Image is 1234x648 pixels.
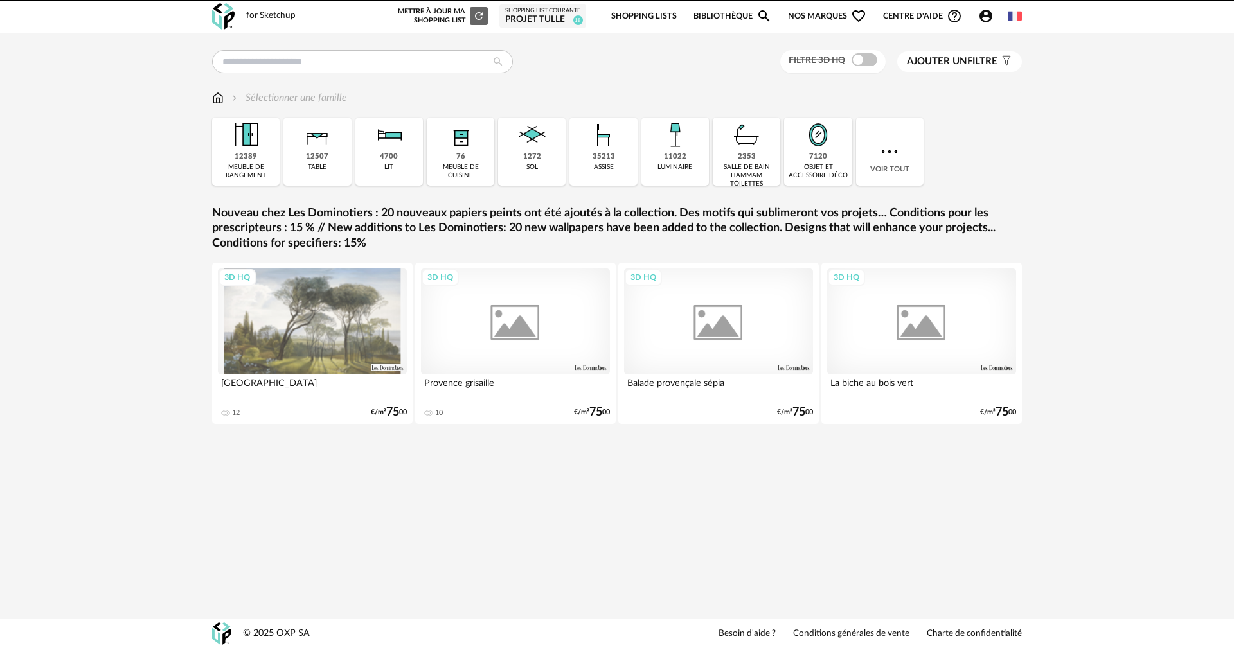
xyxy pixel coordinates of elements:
[664,152,686,162] div: 11022
[801,118,836,152] img: Miroir.png
[719,628,776,640] a: Besoin d'aide ?
[978,8,999,24] span: Account Circle icon
[792,408,805,417] span: 75
[526,163,538,171] div: sol
[851,8,866,24] span: Heart Outline icon
[856,118,924,186] div: Voir tout
[380,152,398,162] div: 4700
[232,408,240,417] div: 12
[827,374,1016,400] div: La biche au bois vert
[594,163,614,171] div: assise
[431,163,490,180] div: meuble de cuisine
[624,374,813,400] div: Balade provençale sépia
[395,7,488,25] div: Mettre à jour ma Shopping List
[593,152,615,162] div: 35213
[212,263,413,424] a: 3D HQ [GEOGRAPHIC_DATA] 12 €/m²7500
[246,10,296,22] div: for Sketchup
[586,118,621,152] img: Assise.png
[456,152,465,162] div: 76
[212,206,1022,251] a: Nouveau chez Les Dominotiers : 20 nouveaux papiers peints ont été ajoutés à la collection. Des mo...
[1008,9,1022,23] img: fr
[473,12,485,19] span: Refresh icon
[415,263,616,424] a: 3D HQ Provence grisaille 10 €/m²7500
[625,269,662,286] div: 3D HQ
[789,56,845,65] span: Filtre 3D HQ
[907,57,967,66] span: Ajouter un
[693,1,772,31] a: BibliothèqueMagnify icon
[422,269,459,286] div: 3D HQ
[212,3,235,30] img: OXP
[515,118,550,152] img: Sol.png
[505,7,580,26] a: Shopping List courante Projet TULLE 18
[505,7,580,15] div: Shopping List courante
[435,408,443,417] div: 10
[216,163,276,180] div: meuble de rangement
[828,269,865,286] div: 3D HQ
[235,152,257,162] div: 12389
[308,163,326,171] div: table
[738,152,756,162] div: 2353
[611,1,677,31] a: Shopping Lists
[883,8,962,24] span: Centre d'aideHelp Circle Outline icon
[219,269,256,286] div: 3D HQ
[788,163,848,180] div: objet et accessoire déco
[997,55,1012,68] span: Filter icon
[212,622,231,645] img: OXP
[980,408,1016,417] div: €/m² 00
[907,55,997,68] span: filtre
[809,152,827,162] div: 7120
[306,152,328,162] div: 12507
[523,152,541,162] div: 1272
[927,628,1022,640] a: Charte de confidentialité
[229,91,240,105] img: svg+xml;base64,PHN2ZyB3aWR0aD0iMTYiIGhlaWdodD0iMTYiIHZpZXdCb3g9IjAgMCAxNiAxNiIgZmlsbD0ibm9uZSIgeG...
[218,374,407,400] div: [GEOGRAPHIC_DATA]
[947,8,962,24] span: Help Circle Outline icon
[229,118,264,152] img: Meuble%20de%20rangement.png
[371,408,407,417] div: €/m² 00
[777,408,813,417] div: €/m² 00
[589,408,602,417] span: 75
[371,118,406,152] img: Literie.png
[996,408,1008,417] span: 75
[243,627,310,640] div: © 2025 OXP SA
[821,263,1022,424] a: 3D HQ La biche au bois vert €/m²7500
[443,118,478,152] img: Rangement.png
[574,408,610,417] div: €/m² 00
[978,8,994,24] span: Account Circle icon
[878,140,901,163] img: more.7b13dc1.svg
[717,163,776,188] div: salle de bain hammam toilettes
[212,91,224,105] img: svg+xml;base64,PHN2ZyB3aWR0aD0iMTYiIGhlaWdodD0iMTciIHZpZXdCb3g9IjAgMCAxNiAxNyIgZmlsbD0ibm9uZSIgeG...
[421,374,610,400] div: Provence grisaille
[788,1,866,31] span: Nos marques
[229,91,347,105] div: Sélectionner une famille
[756,8,772,24] span: Magnify icon
[573,15,583,25] span: 18
[897,51,1022,72] button: Ajouter unfiltre Filter icon
[300,118,335,152] img: Table.png
[657,118,692,152] img: Luminaire.png
[384,163,393,171] div: lit
[657,163,692,171] div: luminaire
[386,408,399,417] span: 75
[729,118,764,152] img: Salle%20de%20bain.png
[505,14,580,26] div: Projet TULLE
[793,628,909,640] a: Conditions générales de vente
[618,263,819,424] a: 3D HQ Balade provençale sépia €/m²7500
